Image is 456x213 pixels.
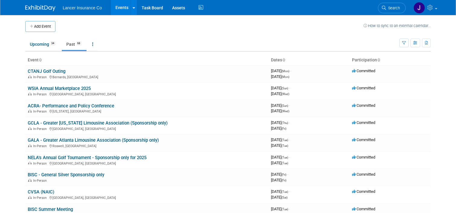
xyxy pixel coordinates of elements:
a: BISC - General Silver Sponsorship only [28,172,104,177]
span: (Sun) [281,87,288,90]
span: [DATE] [271,172,288,177]
a: Search [378,3,406,13]
span: - [289,120,290,125]
div: Roswell, [GEOGRAPHIC_DATA] [28,143,266,148]
span: [DATE] [271,109,289,113]
span: - [289,207,290,211]
div: Bernards, [GEOGRAPHIC_DATA] [28,74,266,79]
th: Participation [350,55,431,65]
a: Sort by Start Date [282,57,285,62]
a: WSIA Annual Marketplace 2025 [28,86,91,91]
span: [DATE] [271,91,289,96]
th: Dates [269,55,350,65]
a: GALA - Greater Atlanta Limousine Association (Sponsorship only) [28,137,159,143]
span: 34 [49,41,56,46]
span: - [289,189,290,194]
span: Committed [352,120,375,125]
span: (Tue) [281,144,288,147]
a: Sort by Event Name [39,57,42,62]
span: [DATE] [271,103,290,108]
a: CTANJ Golf Outing [28,69,65,74]
span: (Thu) [281,121,288,125]
span: - [289,103,290,108]
span: - [287,172,288,177]
span: (Tue) [281,156,288,159]
span: Committed [352,69,375,73]
span: [DATE] [271,155,290,159]
span: Lancer Insurance Co [63,5,102,10]
div: [GEOGRAPHIC_DATA], [GEOGRAPHIC_DATA] [28,91,266,96]
span: [DATE] [271,143,288,148]
th: Event [25,55,269,65]
span: In-Person [33,127,49,131]
span: (Tue) [281,208,288,211]
span: In-Person [33,179,49,183]
a: ACRA- Performance and Policy Conference [28,103,114,109]
img: In-Person Event [28,144,32,147]
img: In-Person Event [28,75,32,78]
span: In-Person [33,75,49,79]
span: (Tue) [281,162,288,165]
span: (Wed) [281,110,289,113]
span: [DATE] [271,207,290,211]
img: In-Person Event [28,196,32,199]
span: (Fri) [281,173,286,176]
span: (Wed) [281,92,289,96]
span: (Fri) [281,179,286,182]
span: [DATE] [271,120,290,125]
span: (Sat) [281,196,288,199]
a: GCLA - Greater [US_STATE] Limousine Association (Sponsorship only) [28,120,168,126]
div: [GEOGRAPHIC_DATA], [GEOGRAPHIC_DATA] [28,126,266,131]
span: [DATE] [271,161,288,165]
a: How to sync to an external calendar... [363,23,431,28]
div: [GEOGRAPHIC_DATA], [GEOGRAPHIC_DATA] [28,195,266,200]
span: In-Person [33,162,49,165]
a: BISC Summer Meeting [28,207,73,212]
span: Committed [352,207,375,211]
span: (Fri) [281,127,286,130]
span: - [289,137,290,142]
a: Upcoming34 [25,39,61,50]
span: Committed [352,103,375,108]
img: In-Person Event [28,110,32,113]
div: [US_STATE], [GEOGRAPHIC_DATA] [28,109,266,113]
span: [DATE] [271,86,290,90]
img: In-Person Event [28,92,32,95]
span: [DATE] [271,74,289,79]
span: Search [386,6,400,10]
img: ExhibitDay [25,5,55,11]
span: Committed [352,155,375,159]
span: Committed [352,172,375,177]
span: In-Person [33,196,49,200]
button: Add Event [25,21,55,32]
div: [GEOGRAPHIC_DATA], [GEOGRAPHIC_DATA] [28,161,266,165]
a: Past68 [62,39,86,50]
span: (Tue) [281,138,288,142]
span: [DATE] [271,189,290,194]
span: Committed [352,86,375,90]
span: [DATE] [271,137,290,142]
span: Committed [352,189,375,194]
span: - [289,155,290,159]
img: In-Person Event [28,179,32,182]
span: (Mon) [281,75,289,79]
a: Sort by Participation Type [377,57,380,62]
span: - [290,69,291,73]
a: CVSA (NAIC) [28,189,54,195]
img: Jimmy Navarro [414,2,425,14]
span: (Tue) [281,190,288,193]
img: In-Person Event [28,162,32,165]
span: [DATE] [271,178,286,182]
span: In-Person [33,144,49,148]
span: (Mon) [281,69,289,73]
span: Committed [352,137,375,142]
span: [DATE] [271,126,286,131]
span: [DATE] [271,69,291,73]
span: (Sun) [281,104,288,107]
a: NELA's Annual Golf Tournament - Sponsorship only for 2025 [28,155,146,160]
span: [DATE] [271,195,288,199]
span: - [289,86,290,90]
span: 68 [75,41,82,46]
span: In-Person [33,92,49,96]
img: In-Person Event [28,127,32,130]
